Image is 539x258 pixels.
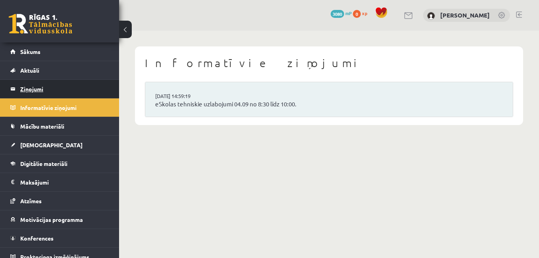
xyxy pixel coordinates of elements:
[10,42,109,61] a: Sākums
[20,160,67,167] span: Digitālie materiāli
[10,154,109,173] a: Digitālie materiāli
[145,56,513,70] h1: Informatīvie ziņojumi
[10,173,109,191] a: Maksājumi
[155,100,503,109] a: eSkolas tehniskie uzlabojumi 04.09 no 8:30 līdz 10:00.
[10,98,109,117] a: Informatīvie ziņojumi
[20,141,83,148] span: [DEMOGRAPHIC_DATA]
[10,192,109,210] a: Atzīmes
[155,92,215,100] a: [DATE] 14:59:19
[20,98,109,117] legend: Informatīvie ziņojumi
[10,80,109,98] a: Ziņojumi
[20,67,39,74] span: Aktuāli
[20,216,83,223] span: Motivācijas programma
[353,10,361,18] span: 0
[20,123,64,130] span: Mācību materiāli
[20,173,109,191] legend: Maksājumi
[10,229,109,247] a: Konferences
[10,61,109,79] a: Aktuāli
[10,136,109,154] a: [DEMOGRAPHIC_DATA]
[20,235,54,242] span: Konferences
[20,197,42,204] span: Atzīmes
[353,10,371,16] a: 0 xp
[10,210,109,229] a: Motivācijas programma
[362,10,367,16] span: xp
[345,10,352,16] span: mP
[10,117,109,135] a: Mācību materiāli
[427,12,435,20] img: Armanda Gūtmane
[440,11,490,19] a: [PERSON_NAME]
[9,14,72,34] a: Rīgas 1. Tālmācības vidusskola
[20,48,40,55] span: Sākums
[331,10,344,18] span: 3080
[331,10,352,16] a: 3080 mP
[20,80,109,98] legend: Ziņojumi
